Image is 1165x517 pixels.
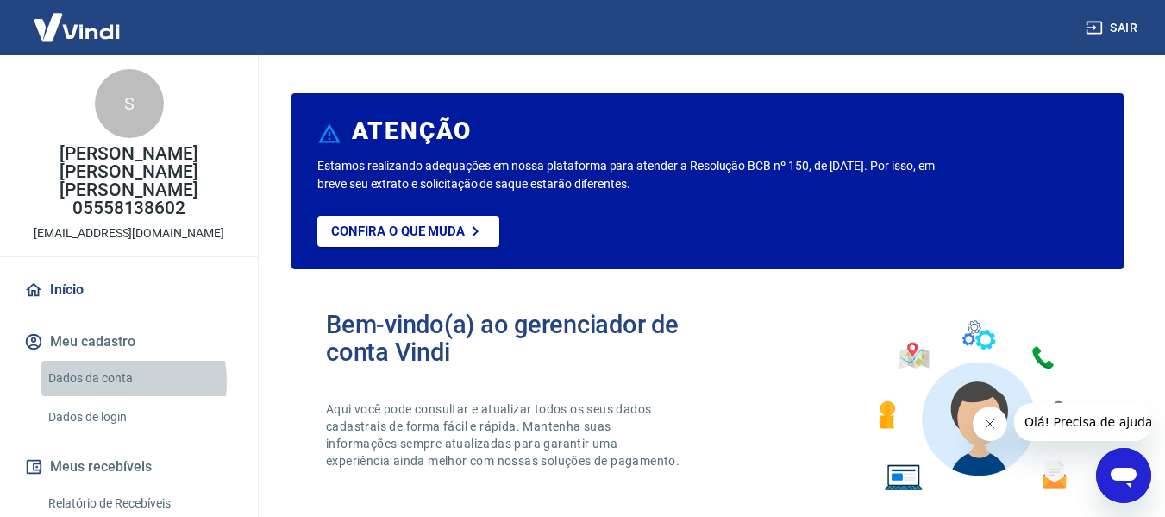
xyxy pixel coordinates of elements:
h6: ATENÇÃO [352,123,472,140]
a: Dados de login [41,400,237,435]
img: Imagem de um avatar masculino com diversos icones exemplificando as funcionalidades do gerenciado... [863,311,1089,501]
p: Aqui você pode consultar e atualizar todos os seus dados cadastrais de forma fácil e rápida. Mant... [326,400,683,470]
p: [EMAIL_ADDRESS][DOMAIN_NAME] [34,224,224,243]
button: Meus recebíveis [21,448,237,486]
iframe: Botão para abrir a janela de mensagens [1096,448,1151,503]
h2: Bem-vindo(a) ao gerenciador de conta Vindi [326,311,708,366]
p: Estamos realizando adequações em nossa plataforma para atender a Resolução BCB nº 150, de [DATE].... [317,157,942,193]
a: Confira o que muda [317,216,499,247]
iframe: Mensagem da empresa [1014,403,1151,441]
img: Vindi [21,1,133,54]
p: Confira o que muda [331,224,465,239]
p: [PERSON_NAME] [PERSON_NAME] [PERSON_NAME] 05558138602 [14,145,244,218]
span: Olá! Precisa de ajuda? [10,12,145,26]
iframe: Fechar mensagem [973,407,1007,441]
button: Meu cadastro [21,323,237,361]
a: Dados da conta [41,361,237,396]
div: S [95,69,164,138]
button: Sair [1082,12,1144,44]
a: Início [21,271,237,309]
